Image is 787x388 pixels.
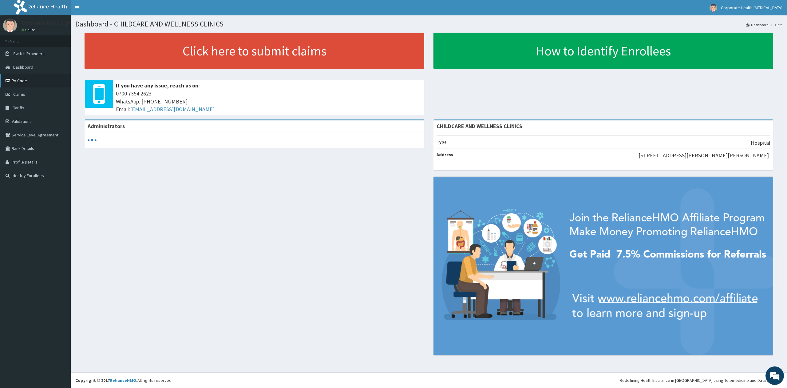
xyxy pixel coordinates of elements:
img: User Image [3,18,17,32]
b: Administrators [88,123,125,130]
footer: All rights reserved. [71,372,787,388]
a: Dashboard [746,22,769,27]
div: Redefining Heath Insurance in [GEOGRAPHIC_DATA] using Telemedicine and Data Science! [620,377,782,383]
strong: CHILDCARE AND WELLNESS CLINICS [437,123,522,130]
h1: Dashboard - CHILDCARE AND WELLNESS CLINICS [75,20,782,28]
a: Click here to submit claims [85,33,424,69]
img: User Image [710,4,717,12]
span: Corporate Health [MEDICAL_DATA] [721,5,782,10]
a: [EMAIL_ADDRESS][DOMAIN_NAME] [130,106,215,113]
span: Switch Providers [13,51,45,56]
b: Type [437,139,447,145]
p: Corporate Health [MEDICAL_DATA] [22,20,105,26]
svg: audio-loading [88,135,97,145]
a: RelianceHMO [110,378,136,383]
img: provider-team-banner.png [433,177,773,355]
span: Tariffs [13,105,24,111]
li: Here [769,22,782,27]
p: Hospital [751,139,770,147]
span: Dashboard [13,64,33,70]
a: Online [22,28,36,32]
span: 0700 7354 2623 WhatsApp: [PHONE_NUMBER] Email: [116,90,421,113]
p: [STREET_ADDRESS][PERSON_NAME][PERSON_NAME]. [639,152,770,160]
strong: Copyright © 2017 . [75,378,137,383]
b: If you have any issue, reach us on: [116,82,200,89]
a: How to Identify Enrollees [433,33,773,69]
span: Claims [13,91,25,97]
b: Address [437,152,453,157]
